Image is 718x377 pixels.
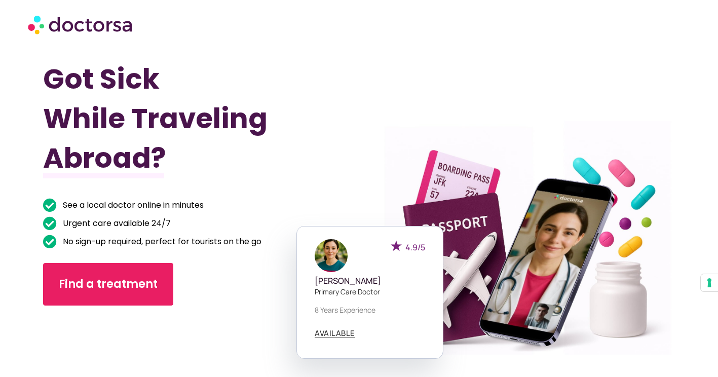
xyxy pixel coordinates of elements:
[315,286,425,297] p: Primary care doctor
[315,329,355,337] span: AVAILABLE
[315,305,425,315] p: 8 years experience
[43,263,173,306] a: Find a treatment
[43,59,312,178] h1: Got Sick While Traveling Abroad?
[405,242,425,253] span: 4.9/5
[60,198,204,212] span: See a local doctor online in minutes
[59,276,158,292] span: Find a treatment
[701,274,718,291] button: Your consent preferences for tracking technologies
[315,329,355,337] a: AVAILABLE
[315,276,425,286] h5: [PERSON_NAME]
[60,216,171,231] span: Urgent care available 24/7
[60,235,261,249] span: No sign-up required, perfect for tourists on the go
